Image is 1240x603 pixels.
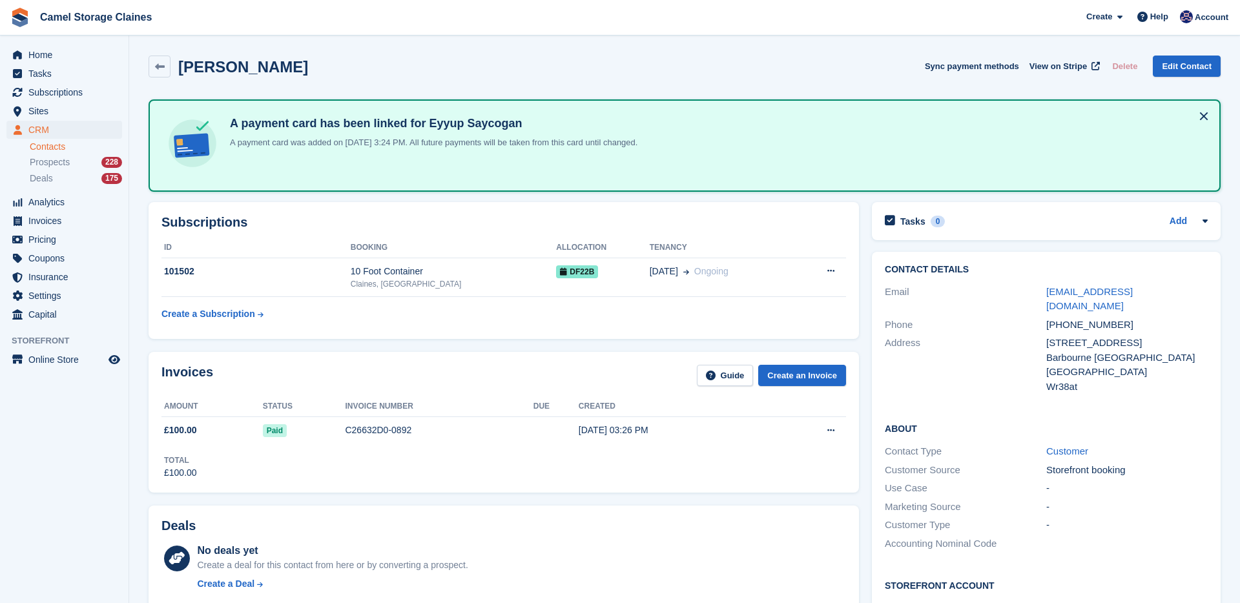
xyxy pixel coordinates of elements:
[165,116,220,170] img: card-linked-ebf98d0992dc2aeb22e95c0e3c79077019eb2392cfd83c6a337811c24bc77127.svg
[28,268,106,286] span: Insurance
[1180,10,1193,23] img: Rod
[30,172,53,185] span: Deals
[28,83,106,101] span: Subscriptions
[161,396,263,417] th: Amount
[225,136,637,149] p: A payment card was added on [DATE] 3:24 PM. All future payments will be taken from this card unti...
[650,238,796,258] th: Tenancy
[900,216,925,227] h2: Tasks
[161,302,263,326] a: Create a Subscription
[885,318,1046,332] div: Phone
[1046,481,1208,496] div: -
[28,230,106,249] span: Pricing
[1024,56,1102,77] a: View on Stripe
[885,336,1046,394] div: Address
[1046,518,1208,533] div: -
[351,278,557,290] div: Claines, [GEOGRAPHIC_DATA]
[28,193,106,211] span: Analytics
[35,6,157,28] a: Camel Storage Claines
[351,238,557,258] th: Booking
[1046,286,1133,312] a: [EMAIL_ADDRESS][DOMAIN_NAME]
[6,249,122,267] a: menu
[161,215,846,230] h2: Subscriptions
[885,518,1046,533] div: Customer Type
[885,537,1046,551] div: Accounting Nominal Code
[650,265,678,278] span: [DATE]
[225,116,637,131] h4: A payment card has been linked for Eyyup Saycogan
[1046,445,1088,456] a: Customer
[885,463,1046,478] div: Customer Source
[1046,318,1208,332] div: [PHONE_NUMBER]
[1046,500,1208,515] div: -
[925,56,1019,77] button: Sync payment methods
[12,334,129,347] span: Storefront
[1170,214,1187,229] a: Add
[6,121,122,139] a: menu
[30,156,70,169] span: Prospects
[164,455,197,466] div: Total
[197,543,468,558] div: No deals yet
[1046,336,1208,351] div: [STREET_ADDRESS]
[30,172,122,185] a: Deals 175
[101,157,122,168] div: 228
[6,212,122,230] a: menu
[885,500,1046,515] div: Marketing Source
[197,558,468,572] div: Create a deal for this contact from here or by converting a prospect.
[164,424,197,437] span: £100.00
[263,396,346,417] th: Status
[697,365,754,386] a: Guide
[107,352,122,367] a: Preview store
[6,351,122,369] a: menu
[30,141,122,153] a: Contacts
[101,173,122,184] div: 175
[556,238,649,258] th: Allocation
[6,268,122,286] a: menu
[161,265,351,278] div: 101502
[1029,60,1087,73] span: View on Stripe
[28,121,106,139] span: CRM
[885,444,1046,459] div: Contact Type
[1086,10,1112,23] span: Create
[345,396,533,417] th: Invoice number
[885,578,1208,591] h2: Storefront Account
[579,396,771,417] th: Created
[1150,10,1168,23] span: Help
[6,193,122,211] a: menu
[161,238,351,258] th: ID
[345,424,533,437] div: C26632D0-0892
[556,265,598,278] span: DF22B
[1153,56,1221,77] a: Edit Contact
[161,518,196,533] h2: Deals
[30,156,122,169] a: Prospects 228
[885,422,1208,434] h2: About
[6,305,122,323] a: menu
[28,46,106,64] span: Home
[6,83,122,101] a: menu
[28,351,106,369] span: Online Store
[758,365,846,386] a: Create an Invoice
[10,8,30,27] img: stora-icon-8386f47178a22dfd0bd8f6a31ec36ba5ce8667c1dd55bd0f319d3a0aa187defe.svg
[351,265,557,278] div: 10 Foot Container
[6,287,122,305] a: menu
[6,46,122,64] a: menu
[161,365,213,386] h2: Invoices
[1046,380,1208,394] div: Wr38at
[28,65,106,83] span: Tasks
[28,287,106,305] span: Settings
[1195,11,1228,24] span: Account
[178,58,308,76] h2: [PERSON_NAME]
[1046,463,1208,478] div: Storefront booking
[1046,351,1208,365] div: Barbourne [GEOGRAPHIC_DATA]
[1107,56,1142,77] button: Delete
[579,424,771,437] div: [DATE] 03:26 PM
[6,65,122,83] a: menu
[28,305,106,323] span: Capital
[28,102,106,120] span: Sites
[885,481,1046,496] div: Use Case
[164,466,197,480] div: £100.00
[263,424,287,437] span: Paid
[197,577,254,591] div: Create a Deal
[533,396,579,417] th: Due
[197,577,468,591] a: Create a Deal
[931,216,945,227] div: 0
[885,285,1046,314] div: Email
